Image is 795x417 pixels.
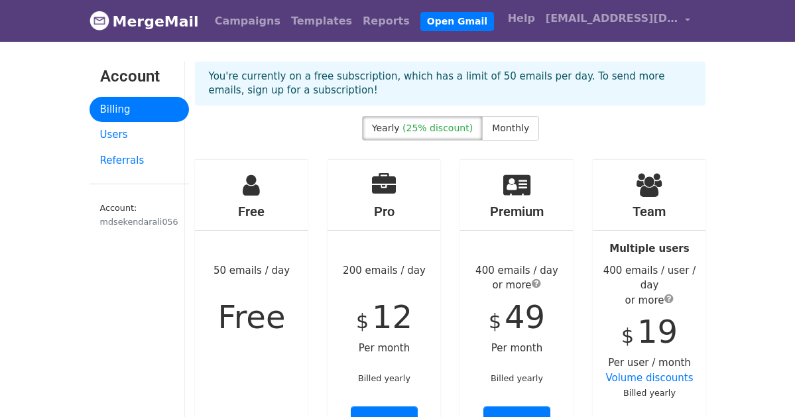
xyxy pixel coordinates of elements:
[90,122,189,148] a: Users
[195,204,308,219] h4: Free
[286,8,357,34] a: Templates
[546,11,678,27] span: [EMAIL_ADDRESS][DOMAIN_NAME]
[460,204,573,219] h4: Premium
[208,70,692,97] p: You're currently on a free subscription, which has a limit of 50 emails per day. To send more ema...
[402,123,473,133] span: (25% discount)
[210,8,286,34] a: Campaigns
[540,5,696,36] a: [EMAIL_ADDRESS][DOMAIN_NAME]
[100,203,178,228] small: Account:
[90,148,189,174] a: Referrals
[356,310,369,333] span: $
[358,373,410,383] small: Billed yearly
[420,12,494,31] a: Open Gmail
[90,11,109,30] img: MergeMail logo
[593,204,705,219] h4: Team
[637,313,678,350] span: 19
[492,123,529,133] span: Monthly
[623,388,676,398] small: Billed yearly
[90,97,189,123] a: Billing
[505,298,545,335] span: 49
[593,263,705,308] div: 400 emails / user / day or more
[100,215,178,228] div: mdsekendarali056
[503,5,540,32] a: Help
[460,263,573,293] div: 400 emails / day or more
[609,243,689,255] strong: Multiple users
[372,298,412,335] span: 12
[489,310,501,333] span: $
[621,324,634,347] span: $
[491,373,543,383] small: Billed yearly
[218,298,286,335] span: Free
[100,67,178,86] h3: Account
[372,123,400,133] span: Yearly
[90,7,199,35] a: MergeMail
[328,204,440,219] h4: Pro
[357,8,415,34] a: Reports
[605,372,693,384] a: Volume discounts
